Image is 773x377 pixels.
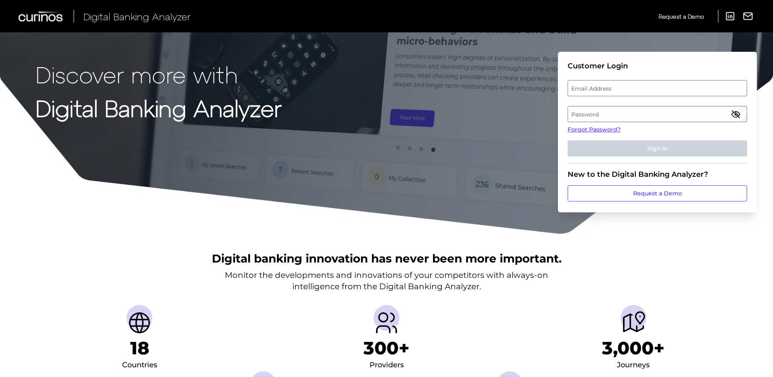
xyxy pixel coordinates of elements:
[568,61,747,70] div: Customer Login
[363,337,410,359] h1: 300+
[127,310,152,336] img: Countries
[568,107,746,121] label: Password
[370,359,404,372] div: Providers
[374,310,399,336] img: Providers
[568,185,747,201] a: Request a Demo
[617,359,650,372] div: Journeys
[36,94,282,121] strong: Digital Banking Analyzer
[36,61,282,87] p: Discover more with
[19,11,64,21] img: Curinos
[130,337,149,359] h1: 18
[568,125,747,134] a: Forgot Password?
[659,10,704,23] a: Request a Demo
[602,337,665,359] h1: 3,000+
[659,13,704,20] span: Request a Demo
[621,310,646,336] img: Journeys
[568,170,747,179] div: New to the Digital Banking Analyzer?
[83,11,191,22] span: Digital Banking Analyzer
[122,359,157,372] div: Countries
[225,269,548,292] p: Monitor the developments and innovations of your competitors with always-on intelligence from the...
[212,251,562,266] h2: Digital banking innovation has never been more important.
[568,81,746,95] label: Email Address
[568,140,747,157] button: Sign In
